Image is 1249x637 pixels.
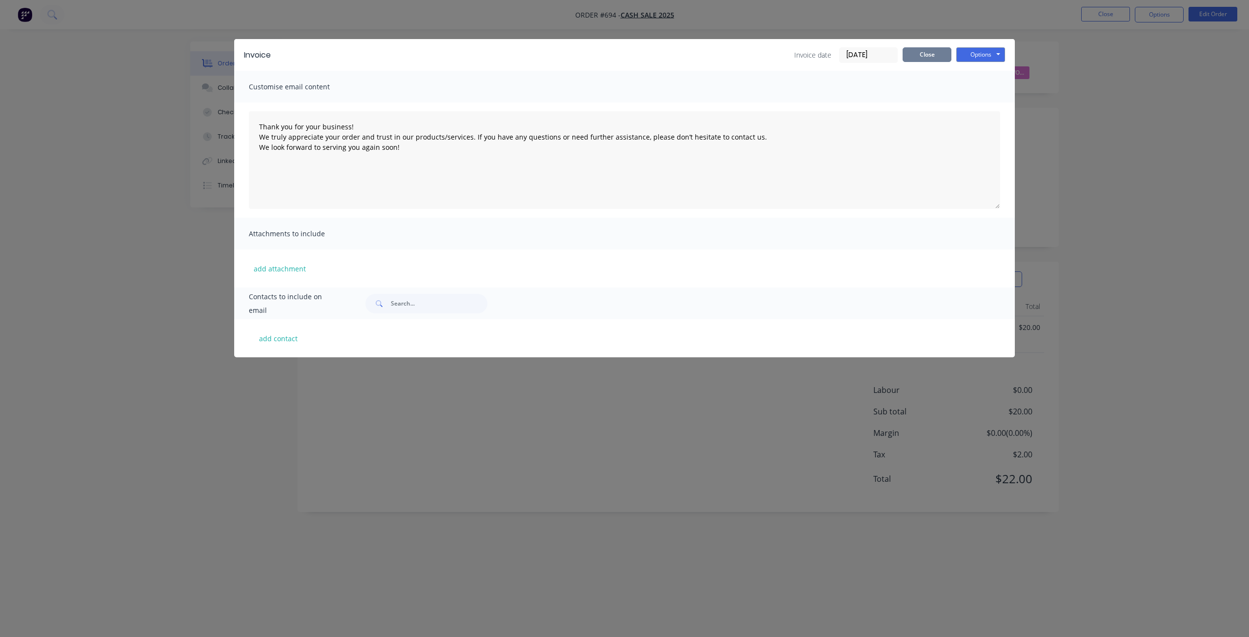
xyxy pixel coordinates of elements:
button: add contact [249,331,307,346]
textarea: Thank you for your business! We truly appreciate your order and trust in our products/services. I... [249,111,1000,209]
button: Close [903,47,951,62]
input: Search... [391,294,487,313]
span: Attachments to include [249,227,356,241]
span: Invoice date [794,50,831,60]
span: Contacts to include on email [249,290,341,317]
span: Customise email content [249,80,356,94]
button: Options [956,47,1005,62]
div: Invoice [244,49,271,61]
button: add attachment [249,261,311,276]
